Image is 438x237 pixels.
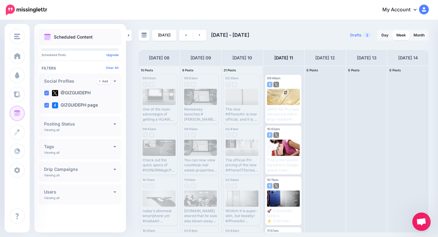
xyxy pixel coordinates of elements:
[143,127,156,131] span: 09:42am
[315,54,335,62] h4: [DATE] 12
[52,90,91,96] label: @GIZGUIDEPH
[44,151,59,154] p: Viewing all
[357,54,377,62] h4: [DATE] 13
[350,33,362,37] span: Drafts
[143,76,156,80] span: 09:05am
[143,158,176,173] div: Check out the quick specs of #HONORMagicPad3. Read here: [URL][DOMAIN_NAME]
[267,209,300,224] div: 🚀 6,000mAh battery ⚡ 33W fast charging 📱 Bigger display Compared to its predecessor, this one's b...
[267,82,273,87] img: facebook-square.png
[191,132,196,138] img: twitter-grey-square.png
[363,32,372,38] span: 2
[191,54,211,62] h4: [DATE] 09
[149,183,154,189] img: twitter-grey-square.png
[44,145,113,149] h4: Tags
[184,132,190,138] img: facebook-grey-square.png
[143,107,176,122] div: One of the main advantages of getting a HUAWEI device lies in its premium after-sales care. 🔥🔥🔥 R...
[184,107,217,122] div: Noneaway launches #[PERSON_NAME], the [GEOGRAPHIC_DATA]' 1st HOME GPT for real estate, providing ...
[398,54,418,62] h4: [DATE] 14
[184,82,190,87] img: facebook-grey-square.png
[267,107,300,122] div: OPPO A6 Pro was introduced with a drop-resistant body, Dimensity 7300, and a huge 7,000mAh batter...
[306,68,318,72] span: 0 Posts
[143,132,148,138] img: facebook-grey-square.png
[143,209,176,224] div: nubia's slimmest smartphone yet #nubiaAir Read here: [URL][DOMAIN_NAME]
[42,53,119,56] p: Scheduled Posts
[225,183,231,189] img: facebook-grey-square.png
[267,132,273,138] img: facebook-square.png
[44,167,113,171] h4: Drip Campaigns
[267,178,278,182] span: 10:11am
[267,183,273,189] img: facebook-square.png
[6,5,47,15] img: Missinglettr
[54,35,93,39] p: Scheduled Content
[267,158,300,173] div: This is the newest big battery budget phone from #Xiaomi, the #REDMI15C Read here: [URL][DOMAIN_N...
[392,30,410,40] a: Week
[225,82,231,87] img: facebook-grey-square.png
[44,196,59,200] p: Viewing all
[52,102,58,108] img: facebook-square.png
[44,122,113,126] h4: Posting Status
[224,68,236,72] span: 21 Posts
[96,78,110,84] a: Add
[348,68,360,72] span: 0 Posts
[52,90,58,96] img: twitter-square.png
[232,54,252,62] h4: [DATE] 10
[184,178,195,182] span: 11:01am
[149,132,154,138] img: twitter-grey-square.png
[410,30,428,40] a: Month
[378,30,392,40] a: Day
[184,209,217,224] div: [DOMAIN_NAME] shared that he was also blown away when #LG approached him with the idea of collabo...
[143,229,155,232] span: 10:05am
[232,132,237,138] img: twitter-grey-square.png
[232,82,237,87] img: twitter-grey-square.png
[225,132,231,138] img: facebook-grey-square.png
[42,66,119,70] h4: Filters
[106,53,119,57] a: Upgrade
[225,229,239,232] span: 03:44am
[225,178,239,182] span: 02:54am
[184,183,190,189] img: facebook-grey-square.png
[267,76,280,80] span: 09:48am
[143,82,148,87] img: facebook-grey-square.png
[149,82,154,87] img: twitter-grey-square.png
[347,30,375,41] a: Drafts2
[106,66,119,70] a: Clear All
[44,190,113,194] h4: Users
[191,183,196,189] img: twitter-grey-square.png
[211,32,249,38] span: [DATE] - [DATE]
[141,68,153,72] span: 13 Posts
[273,82,279,87] img: twitter-square.png
[149,54,169,62] h4: [DATE] 08
[412,213,431,231] div: Open chat
[232,183,237,189] img: twitter-grey-square.png
[143,178,155,182] span: 10:01am
[274,54,293,62] h4: [DATE] 11
[225,209,258,224] div: WOAH! It is super-slim, but beastly! #iPhoneAir Read here: [URL][DOMAIN_NAME]
[184,76,198,80] span: 09:03am
[152,30,176,41] a: [DATE]
[225,107,258,122] div: The new #iPhoneAir is now official, and it is so slim! Read here: [URL][DOMAIN_NAME]
[184,158,217,173] div: You can now view countless real estate properties using #NONA's Home GPT. Read here: [URL][DOMAIN...
[267,229,279,232] span: 11:57am
[143,183,148,189] img: facebook-grey-square.png
[14,34,20,39] img: menu.png
[273,183,279,189] img: twitter-square.png
[376,2,429,17] a: My Account
[225,158,258,173] div: The official PH pricing of the new #iPhone17Series! This is a developing story...
[44,79,96,83] h4: Social Profiles
[184,229,198,232] span: 02:03pm
[191,82,196,87] img: twitter-grey-square.png
[225,127,238,131] span: 02:41am
[389,68,401,72] span: 0 Posts
[225,76,239,80] span: 02:35am
[182,68,194,72] span: 6 Posts
[44,173,59,177] p: Viewing all
[273,132,279,138] img: twitter-square.png
[44,34,51,40] img: calendar.png
[141,32,147,38] img: calendar-grey-darker.png
[267,127,280,131] span: 10:02am
[52,102,98,108] label: GIZGUIDEPH page
[184,127,198,131] span: 09:05am
[44,128,59,132] p: Viewing all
